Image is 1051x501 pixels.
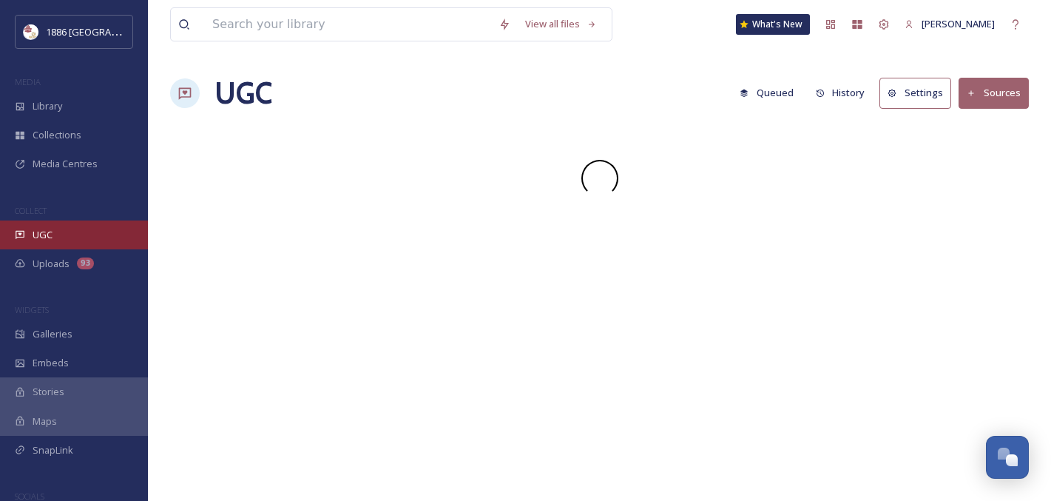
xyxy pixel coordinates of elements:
a: Queued [732,78,808,107]
span: Media Centres [33,157,98,171]
a: History [808,78,880,107]
button: Settings [879,78,951,108]
span: Library [33,99,62,113]
a: [PERSON_NAME] [897,10,1002,38]
div: 93 [77,258,94,269]
span: Maps [33,414,57,428]
span: UGC [33,228,53,242]
a: UGC [214,71,272,115]
span: 1886 [GEOGRAPHIC_DATA] [46,24,163,38]
button: Open Chat [986,436,1029,479]
span: Stories [33,385,64,399]
span: Uploads [33,257,70,271]
span: Galleries [33,327,72,341]
span: Embeds [33,356,69,370]
button: History [808,78,873,107]
button: Sources [959,78,1029,108]
a: Settings [879,78,959,108]
img: logos.png [24,24,38,39]
a: What's New [736,14,810,35]
span: Collections [33,128,81,142]
span: MEDIA [15,76,41,87]
input: Search your library [205,8,491,41]
span: [PERSON_NAME] [922,17,995,30]
a: View all files [518,10,604,38]
span: COLLECT [15,205,47,216]
span: SnapLink [33,443,73,457]
button: Queued [732,78,801,107]
span: WIDGETS [15,304,49,315]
